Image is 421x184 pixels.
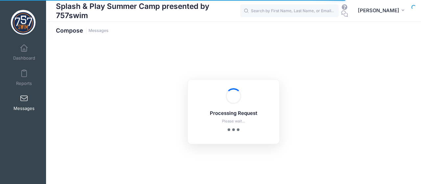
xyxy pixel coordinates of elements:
p: Please wait... [196,118,271,124]
a: Messages [88,28,109,33]
span: Messages [13,106,35,112]
a: Reports [9,66,40,89]
span: Dashboard [13,56,35,61]
button: [PERSON_NAME] [354,3,411,18]
h1: Compose [56,27,109,34]
a: Dashboard [9,41,40,64]
h5: Processing Request [196,111,271,117]
a: Messages [9,91,40,114]
span: [PERSON_NAME] [358,7,399,14]
span: Reports [16,81,32,86]
input: Search by First Name, Last Name, or Email... [240,4,339,17]
h1: Splash & Play Summer Camp presented by 757swim [56,1,240,21]
img: Splash & Play Summer Camp presented by 757swim [11,10,36,35]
